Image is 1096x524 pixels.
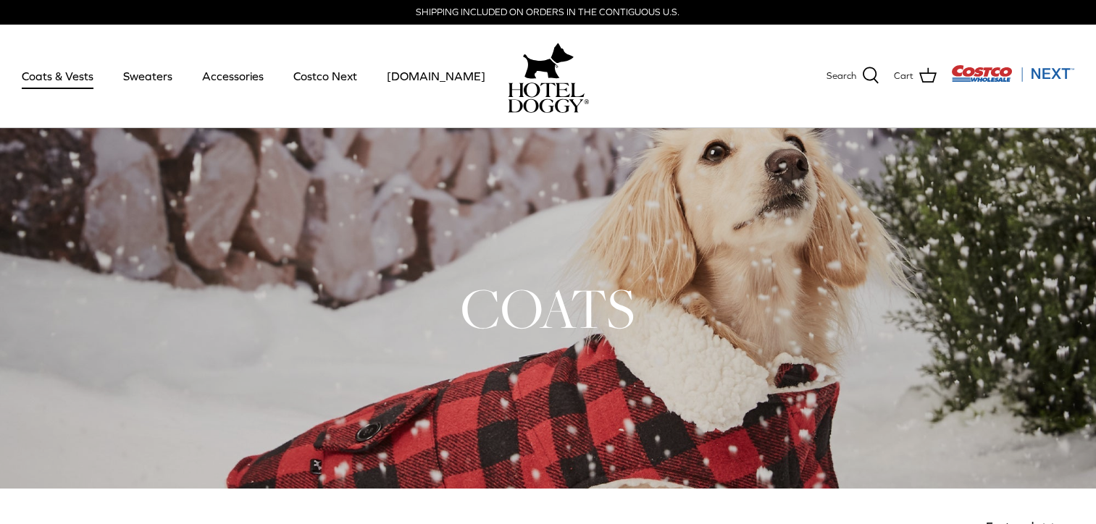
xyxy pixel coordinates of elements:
a: Sweaters [110,51,185,101]
a: Search [827,67,879,85]
h1: COATS [34,273,1063,344]
a: [DOMAIN_NAME] [374,51,498,101]
a: Cart [894,67,937,85]
a: hoteldoggy.com hoteldoggycom [508,39,589,113]
a: Accessories [189,51,277,101]
img: hoteldoggy.com [523,39,574,83]
a: Costco Next [280,51,370,101]
span: Cart [894,69,913,84]
img: Costco Next [951,64,1074,83]
a: Coats & Vests [9,51,106,101]
img: hoteldoggycom [508,83,589,113]
span: Search [827,69,856,84]
a: Visit Costco Next [951,74,1074,85]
